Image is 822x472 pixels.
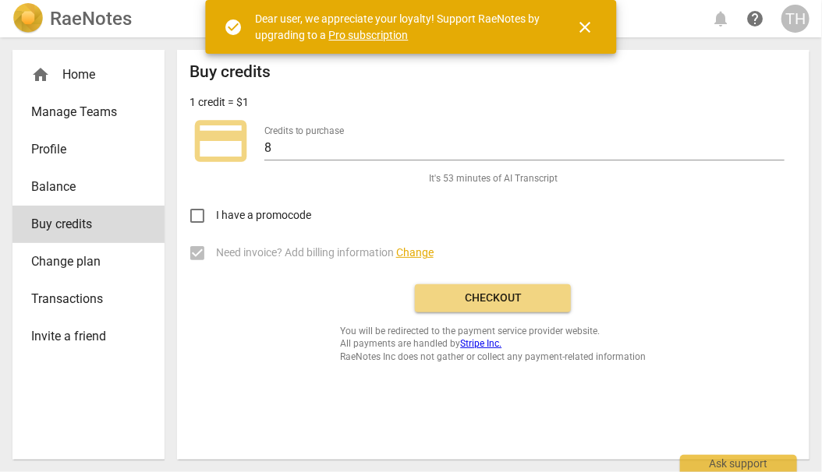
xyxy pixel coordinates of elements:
span: Checkout [427,291,558,306]
button: Checkout [415,284,571,312]
div: Home [12,56,165,93]
span: Invite a friend [31,327,133,346]
h2: Buy credits [190,62,271,82]
span: Buy credits [31,215,133,234]
button: Close [567,9,604,46]
div: Dear user, we appreciate your loyalty! Support RaeNotes by upgrading to a [256,11,548,43]
a: Transactions [12,280,165,318]
span: Manage Teams [31,103,133,122]
a: Pro subscription [329,29,409,41]
img: Logo [12,3,44,34]
p: 1 credit = $1 [190,94,249,111]
a: Buy credits [12,206,165,243]
span: Transactions [31,290,133,308]
span: check_circle [225,18,243,37]
span: I have a promocode [216,207,311,224]
a: Change plan [12,243,165,280]
label: Credits to purchase [264,126,344,136]
button: TH [781,5,810,33]
a: Profile [12,131,165,168]
div: Ask support [680,455,797,472]
span: Change [396,246,434,259]
div: Home [31,65,133,84]
span: Need invoice? Add billing information [216,245,434,261]
a: Help [741,5,769,33]
span: help [746,9,764,28]
a: Balance [12,168,165,206]
span: It's 53 minutes of AI Transcript [429,172,558,185]
a: Manage Teams [12,93,165,131]
a: LogoRaeNotes [12,3,132,34]
span: You will be redirected to the payment service provider website. All payments are handled by RaeNo... [340,325,646,364]
span: Change plan [31,252,133,271]
span: Profile [31,140,133,159]
a: Invite a friend [12,318,165,355]
span: close [576,18,595,37]
h2: RaeNotes [50,8,132,30]
span: Balance [31,178,133,196]
a: Stripe Inc. [460,338,501,349]
span: home [31,65,50,84]
span: credit_card [190,110,252,172]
